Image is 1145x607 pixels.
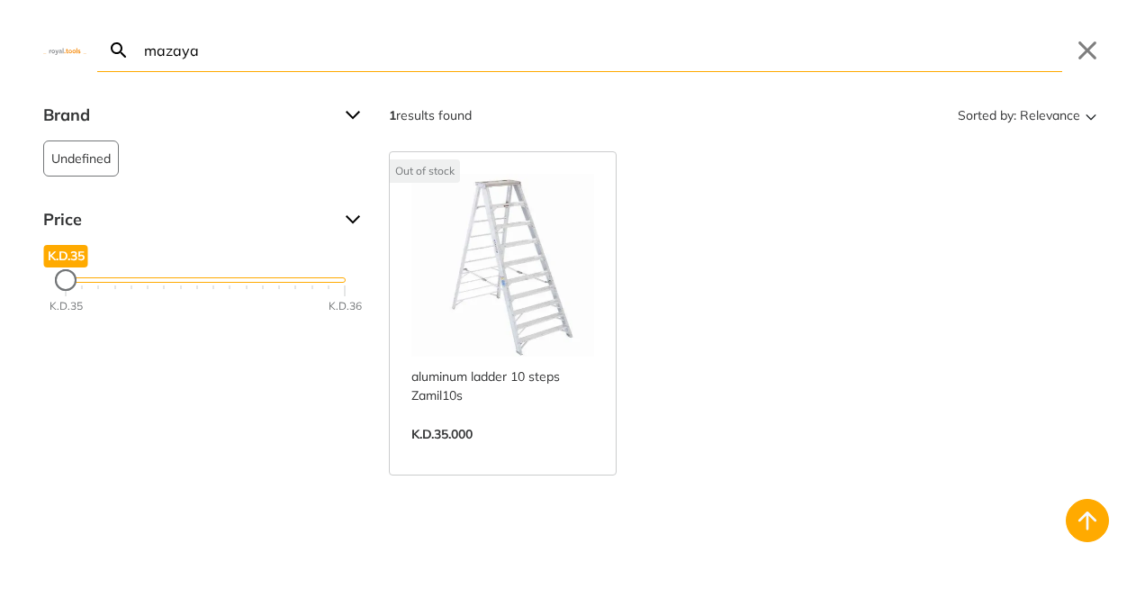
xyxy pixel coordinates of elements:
input: Search… [140,29,1062,71]
div: Out of stock [390,159,460,183]
svg: Back to top [1073,506,1102,535]
button: Close [1073,36,1102,65]
div: results found [389,101,472,130]
button: Sorted by:Relevance Sort [954,101,1102,130]
span: Undefined [51,141,111,176]
strong: 1 [389,107,396,123]
svg: Sort [1080,104,1102,126]
img: Close [43,46,86,54]
span: Price [43,205,331,234]
button: Back to top [1066,499,1109,542]
button: Undefined [43,140,119,177]
div: Maximum Price [55,269,77,291]
span: Brand [43,101,331,130]
svg: Search [108,40,130,61]
span: Relevance [1020,101,1080,130]
div: K.D.36 [329,298,362,314]
div: K.D.35 [50,298,83,314]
